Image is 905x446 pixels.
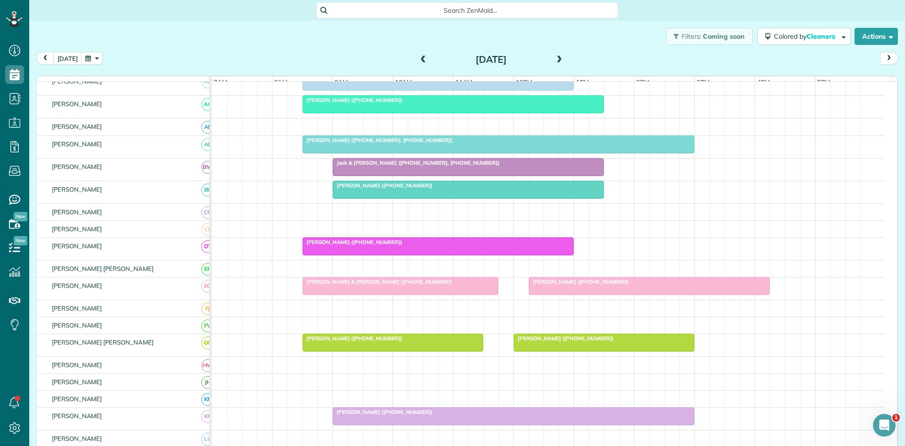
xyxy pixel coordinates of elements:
button: prev [36,52,54,65]
span: 7am [212,78,229,86]
span: AF [201,138,214,151]
span: [PERSON_NAME] [50,140,104,148]
span: [PERSON_NAME] ([PHONE_NUMBER]) [302,335,403,342]
span: [PERSON_NAME] [50,282,104,289]
span: AC [201,98,214,111]
span: [PERSON_NAME] ([PHONE_NUMBER]) [513,335,614,342]
span: [PERSON_NAME] ([PHONE_NUMBER]) [302,97,403,103]
span: KR [201,410,214,423]
span: New [14,212,27,221]
iframe: Intercom live chat [873,414,896,437]
span: [PERSON_NAME] ([PHONE_NUMBER]) [332,409,433,415]
span: 3pm [695,78,711,86]
span: EG [201,280,214,293]
span: [PERSON_NAME] [50,378,104,386]
span: [PERSON_NAME] [50,163,104,170]
span: [PERSON_NAME] [50,435,104,442]
span: CH [201,206,214,219]
span: GG [201,337,214,349]
button: next [880,52,898,65]
span: EP [201,263,214,276]
span: AF [201,121,214,134]
span: [PERSON_NAME] & [PERSON_NAME] ([PHONE_NUMBER]) [302,278,452,285]
span: BW [201,161,214,174]
span: HW [201,359,214,372]
span: Jack & [PERSON_NAME] ([PHONE_NUMBER], [PHONE_NUMBER]) [332,160,500,166]
span: FJ [201,303,214,315]
span: KR [201,393,214,406]
span: AB [201,76,214,88]
button: Colored byCleaners [757,28,851,45]
span: DT [201,240,214,253]
button: [DATE] [53,52,82,65]
span: [PERSON_NAME] [50,77,104,85]
span: 4pm [755,78,772,86]
span: [PERSON_NAME] [50,185,104,193]
button: Actions [855,28,898,45]
span: 8am [272,78,290,86]
span: Colored by [774,32,839,41]
span: [PERSON_NAME] [50,412,104,420]
span: 1pm [574,78,591,86]
span: Coming soon [703,32,745,41]
span: [PERSON_NAME] [50,242,104,250]
span: 9am [333,78,350,86]
span: BC [201,184,214,196]
span: [PERSON_NAME] ([PHONE_NUMBER], [PHONE_NUMBER]) [302,137,453,143]
span: FV [201,320,214,332]
span: New [14,236,27,245]
span: [PERSON_NAME] ([PHONE_NUMBER]) [528,278,629,285]
span: [PERSON_NAME] [50,100,104,108]
span: [PERSON_NAME] [50,304,104,312]
span: [PERSON_NAME] [PERSON_NAME] [50,338,156,346]
span: [PERSON_NAME] [50,123,104,130]
span: [PERSON_NAME] [50,321,104,329]
span: [PERSON_NAME] ([PHONE_NUMBER]) [302,239,403,245]
span: [PERSON_NAME] [50,395,104,403]
span: 11am [453,78,475,86]
span: CL [201,223,214,236]
span: LC [201,433,214,446]
span: Filters: [682,32,701,41]
span: 1 [892,414,900,421]
span: Cleaners [806,32,837,41]
span: [PERSON_NAME] ([PHONE_NUMBER]) [332,182,433,189]
span: [PERSON_NAME] [50,361,104,369]
span: 12pm [514,78,534,86]
span: 2pm [634,78,651,86]
span: [PERSON_NAME] [50,208,104,216]
h2: [DATE] [432,54,550,65]
span: [PERSON_NAME] [50,225,104,233]
span: [PERSON_NAME] [PERSON_NAME] [50,265,156,272]
span: 5pm [815,78,832,86]
span: 10am [393,78,414,86]
span: JH [201,376,214,389]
